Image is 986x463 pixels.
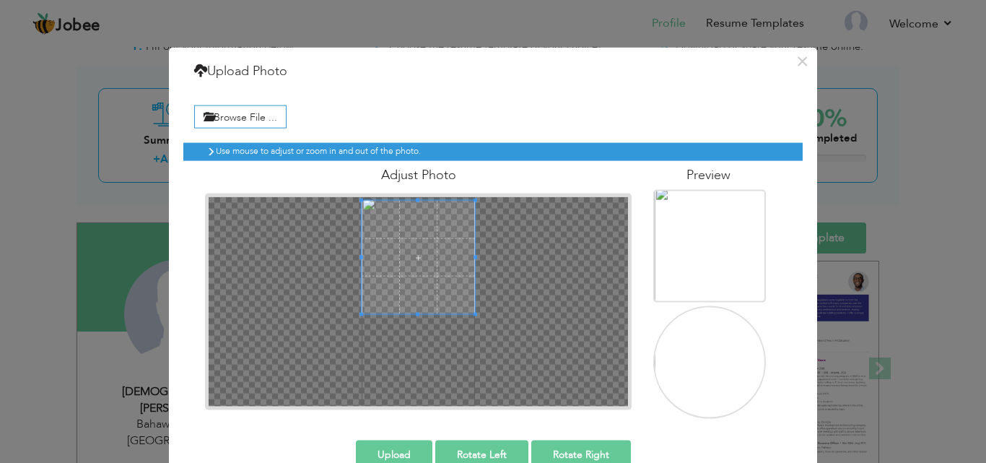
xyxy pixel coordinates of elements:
img: 8db281e3-ad3e-4060-85e1-9b74a2000ba0 [655,187,767,395]
h4: Preview [653,168,763,182]
label: Browse File ... [194,105,287,128]
h4: Upload Photo [194,61,287,80]
h6: Use mouse to adjust or zoom in and out of the photo. [216,146,773,155]
h4: Adjust Photo [205,168,632,182]
button: × [790,49,813,72]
